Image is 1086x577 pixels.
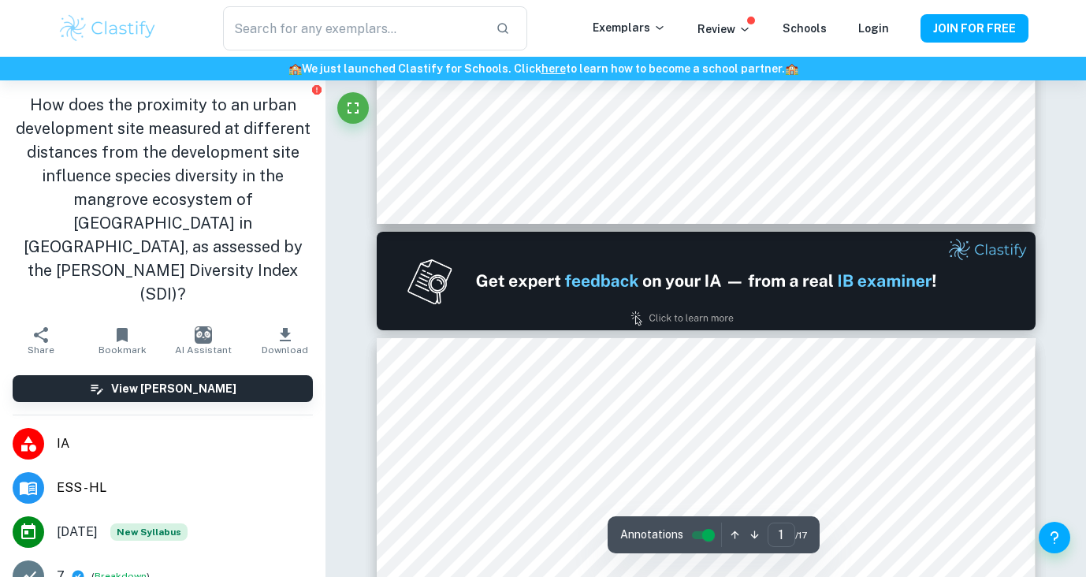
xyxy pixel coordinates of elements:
button: JOIN FOR FREE [920,14,1028,43]
button: Help and Feedback [1039,522,1070,553]
span: Bookmark [99,344,147,356]
img: Ad [377,232,1036,330]
span: / 17 [795,528,807,542]
button: Download [244,318,325,363]
img: Clastify logo [58,13,158,44]
a: Login [858,22,889,35]
button: Bookmark [81,318,162,363]
span: IA [57,434,313,453]
span: AI Assistant [175,344,232,356]
h6: We just launched Clastify for Schools. Click to learn how to become a school partner. [3,60,1083,77]
span: [DATE] [57,523,98,542]
span: ESS - HL [57,478,313,497]
a: Schools [783,22,827,35]
a: here [541,62,566,75]
h6: View [PERSON_NAME] [111,380,236,397]
input: Search for any exemplars... [223,6,483,50]
span: 🏫 [785,62,798,75]
h1: How does the proximity to an urban development site measured at different distances from the deve... [13,93,313,306]
span: Share [28,344,54,356]
img: AI Assistant [195,326,212,344]
span: 🏫 [288,62,302,75]
button: View [PERSON_NAME] [13,375,313,402]
button: AI Assistant [163,318,244,363]
p: Exemplars [593,19,666,36]
span: Annotations [620,527,683,543]
p: Review [697,20,751,38]
div: Starting from the May 2026 session, the ESS IA requirements have changed. We created this exempla... [110,523,188,541]
button: Fullscreen [337,92,369,124]
span: New Syllabus [110,523,188,541]
span: Download [262,344,308,356]
button: Report issue [311,84,322,95]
